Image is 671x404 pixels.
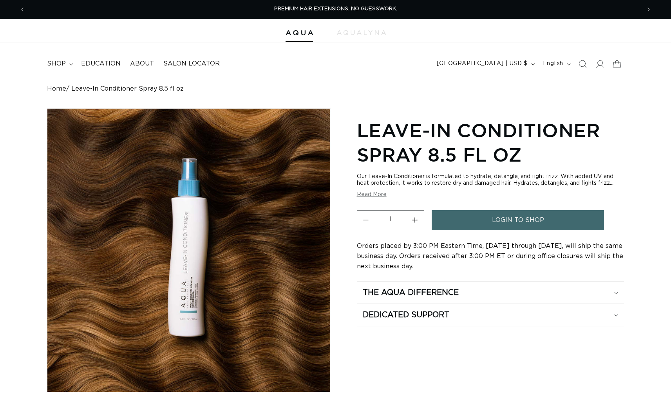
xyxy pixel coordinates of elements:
[363,310,449,320] h2: Dedicated Support
[286,30,313,36] img: Aqua Hair Extensions
[538,56,574,71] button: English
[432,56,538,71] button: [GEOGRAPHIC_DATA] | USD $
[357,191,387,198] button: Read More
[47,85,624,93] nav: breadcrumbs
[337,30,386,35] img: aqualyna.com
[432,210,604,230] a: login to shop
[437,60,528,68] span: [GEOGRAPHIC_DATA] | USD $
[159,55,224,73] a: Salon Locator
[71,85,184,93] span: Leave-In Conditioner Spray 8.5 fl oz
[14,2,31,17] button: Previous announcement
[574,55,591,73] summary: Search
[47,60,66,68] span: shop
[125,55,159,73] a: About
[163,60,220,68] span: Salon Locator
[81,60,121,68] span: Education
[363,288,459,298] h2: The Aqua Difference
[357,282,624,304] summary: The Aqua Difference
[130,60,154,68] span: About
[640,2,657,17] button: Next announcement
[42,55,76,73] summary: shop
[357,304,624,326] summary: Dedicated Support
[47,85,66,93] a: Home
[357,173,624,187] div: Our Leave-In Conditioner is formulated to hydrate, detangle, and fight frizz. With added UV and h...
[492,210,544,230] span: login to shop
[357,243,623,269] span: Orders placed by 3:00 PM Eastern Time, [DATE] through [DATE], will ship the same business day. Or...
[76,55,125,73] a: Education
[274,6,397,11] span: PREMIUM HAIR EXTENSIONS. NO GUESSWORK.
[543,60,563,68] span: English
[357,118,624,167] h1: Leave-In Conditioner Spray 8.5 fl oz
